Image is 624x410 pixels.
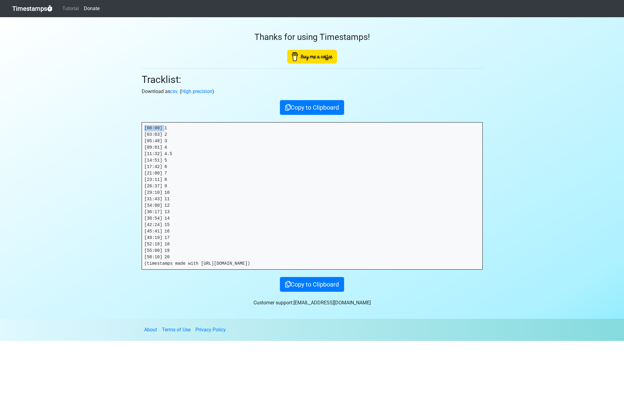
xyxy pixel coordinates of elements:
[142,123,482,269] pre: [00:00] 1 [03:03] 2 [05:48] 3 [09:01] 4 [11:32] 4.5 [14:51] 5 [17:42] 6 [21:00] 7 [23:11] 8 [26:3...
[142,88,483,95] p: Download as . ( )
[181,88,212,94] a: High precision
[144,327,157,333] a: About
[287,50,337,64] img: Buy Me A Coffee
[12,2,53,15] a: Timestamps
[162,327,190,333] a: Terms of Use
[142,74,483,85] h2: Tracklist:
[81,2,102,15] a: Donate
[170,88,177,94] a: csv
[60,2,81,15] a: Tutorial
[142,32,483,42] h3: Thanks for using Timestamps!
[280,100,344,115] button: Copy to Clipboard
[195,327,226,333] a: Privacy Policy
[593,379,617,403] iframe: Drift Widget Chat Controller
[280,277,344,292] button: Copy to Clipboard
